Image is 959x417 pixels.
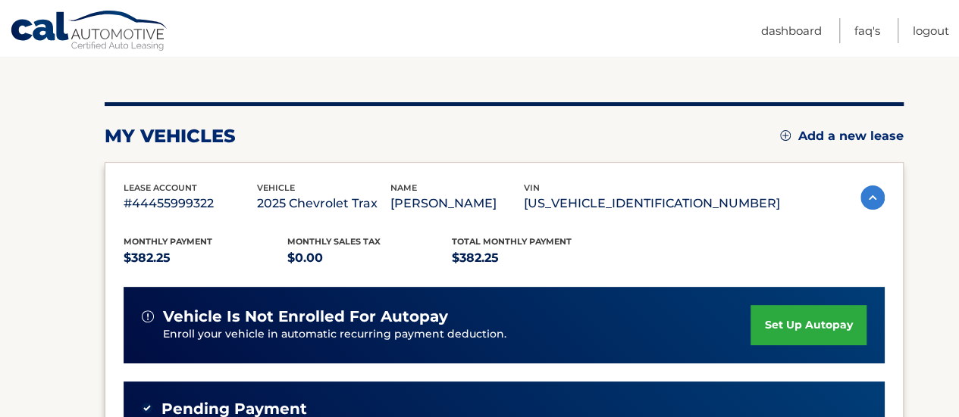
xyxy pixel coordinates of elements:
[390,182,417,193] span: name
[257,182,295,193] span: vehicle
[780,130,791,141] img: add.svg
[854,18,880,43] a: FAQ's
[452,247,616,269] p: $382.25
[452,236,572,247] span: Total Monthly Payment
[142,310,154,322] img: alert-white.svg
[124,182,197,193] span: lease account
[163,326,751,343] p: Enroll your vehicle in automatic recurring payment deduction.
[390,193,524,214] p: [PERSON_NAME]
[124,236,212,247] span: Monthly Payment
[751,305,866,345] a: set up autopay
[913,18,949,43] a: Logout
[761,18,822,43] a: Dashboard
[524,182,540,193] span: vin
[780,129,904,144] a: Add a new lease
[257,193,390,214] p: 2025 Chevrolet Trax
[860,185,885,210] img: accordion-active.svg
[105,125,236,148] h2: my vehicles
[287,236,381,247] span: Monthly sales Tax
[124,193,257,214] p: #44455999322
[142,403,152,413] img: check-green.svg
[287,247,452,269] p: $0.00
[124,247,288,269] p: $382.25
[163,307,448,326] span: vehicle is not enrolled for autopay
[10,10,169,54] a: Cal Automotive
[524,193,780,214] p: [US_VEHICLE_IDENTIFICATION_NUMBER]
